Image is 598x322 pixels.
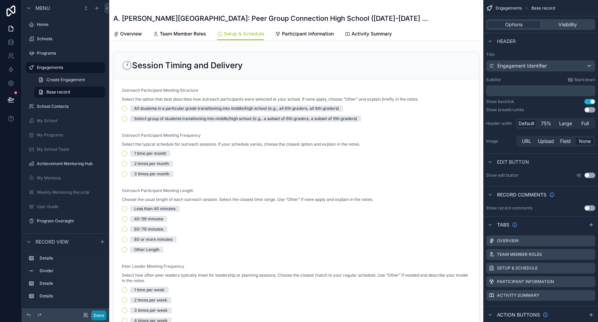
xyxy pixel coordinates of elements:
span: Upload [538,138,554,145]
a: My School [26,115,105,126]
span: Markdown [574,77,595,83]
span: Create Engagement [46,77,85,83]
label: Requests & Tickets [37,233,104,238]
a: Base record [34,87,105,98]
a: My School Team [26,144,105,155]
span: Visibility [558,21,577,28]
a: School Contacts [26,101,105,112]
button: Engagement Identifier [486,60,595,72]
a: Schools [26,33,105,44]
span: Participant Information [282,30,334,37]
div: scrollable content [22,250,109,308]
span: Engagements [496,5,522,11]
span: Tabs [497,221,509,228]
span: Full [581,120,589,127]
span: URL [522,138,531,145]
a: Create Engagement [34,74,105,85]
span: Overview [120,30,142,37]
div: Show record comments [486,205,532,211]
label: Program Oversight [37,218,104,224]
a: Achievement Mentoring Hub [26,158,105,169]
label: Overview [497,238,519,244]
label: Subtitle [486,77,501,83]
span: 75% [541,120,551,127]
span: Record view [35,238,69,245]
span: Activity Summary [352,30,392,37]
label: Details [40,281,102,286]
a: Setup & Schedule [217,28,264,41]
a: Activity Summary [345,28,392,41]
a: My Mentees [26,173,105,184]
h1: A. [PERSON_NAME][GEOGRAPHIC_DATA]: Peer Group Connection High School ([DATE]-[DATE] | Year Long) [113,14,428,23]
span: Record comments [497,191,546,198]
label: Details [40,255,102,261]
a: My Programs [26,130,105,141]
a: Weekly Mentoring Records [26,187,105,198]
label: Schools [37,36,104,42]
label: Home [37,22,104,27]
span: Team Member Roles [160,30,206,37]
span: None [579,138,591,145]
a: Program Oversight [26,216,105,226]
label: Activity Summary [497,293,539,298]
span: Setup & Schedule [224,30,264,37]
div: Show backlink [486,99,514,104]
label: User Guide [37,204,104,209]
label: Setup & Schedule [497,265,538,271]
span: Engagement Identifier [497,62,547,69]
span: Field [560,138,571,145]
a: Participant Information [275,28,334,41]
label: Achievement Mentoring Hub [37,161,104,166]
a: Team Member Roles [153,28,206,41]
span: Default [518,120,535,127]
a: Markdown [568,77,595,83]
label: My School [37,118,104,123]
label: My Mentees [37,175,104,181]
label: Programs [37,50,104,56]
button: Done [91,310,106,320]
label: Team Member Roles [497,252,542,257]
a: Requests & Tickets [26,230,105,241]
a: Engagements [26,62,105,73]
label: Details [40,293,102,299]
span: Large [559,120,572,127]
span: Menu [35,5,50,12]
label: My School Team [37,147,104,152]
label: Divider [40,268,102,274]
a: Overview [113,28,142,41]
label: Show edit button [486,173,518,178]
label: Title [486,52,595,57]
a: Home [26,19,105,30]
a: User Guide [26,201,105,212]
div: Show breadcrumbs [486,107,524,113]
label: Header width [486,121,513,126]
span: Base record [531,5,555,11]
label: Image [486,138,513,144]
span: Options [505,21,523,28]
label: Engagements [37,65,101,70]
label: Weekly Mentoring Records [37,190,104,195]
label: School Contacts [37,104,104,109]
label: Participant Information [497,279,554,284]
a: Programs [26,48,105,59]
div: scrollable content [486,85,595,96]
span: Base record [46,89,70,95]
span: Header [497,38,516,45]
span: Edit button [497,159,529,165]
label: My Programs [37,132,104,138]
